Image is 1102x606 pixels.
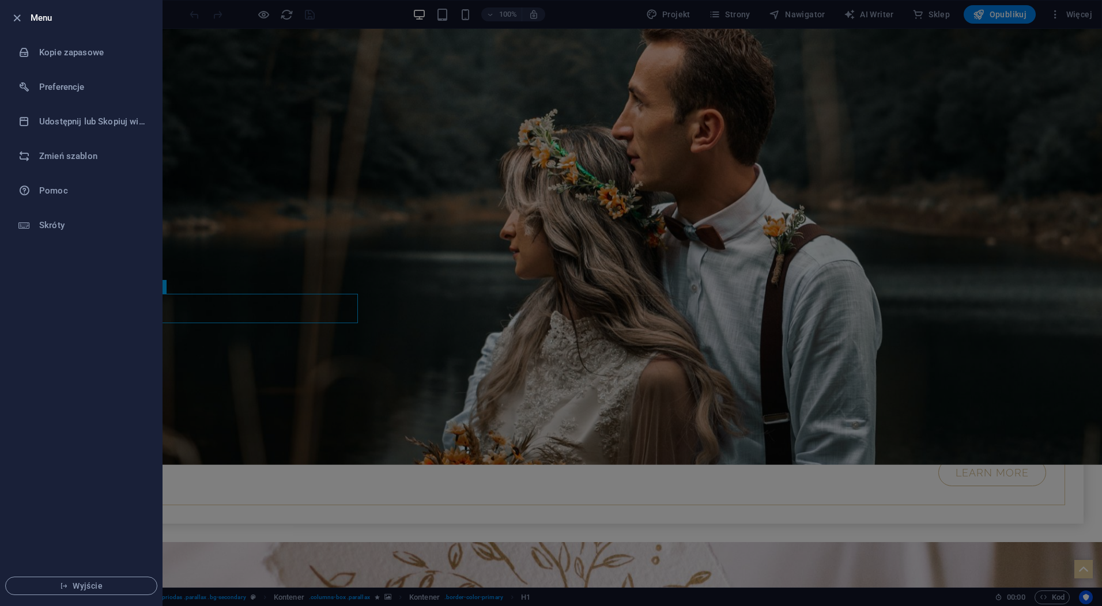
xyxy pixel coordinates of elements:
[39,80,146,94] h6: Preferencje
[39,149,146,163] h6: Zmień szablon
[5,577,157,595] button: Wyjście
[39,115,146,128] h6: Udostępnij lub Skopiuj witrynę
[15,581,148,590] span: Wyjście
[39,46,146,59] h6: Kopie zapasowe
[1,173,162,208] a: Pomoc
[39,218,146,232] h6: Skróty
[31,11,153,25] h6: Menu
[39,184,146,198] h6: Pomoc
